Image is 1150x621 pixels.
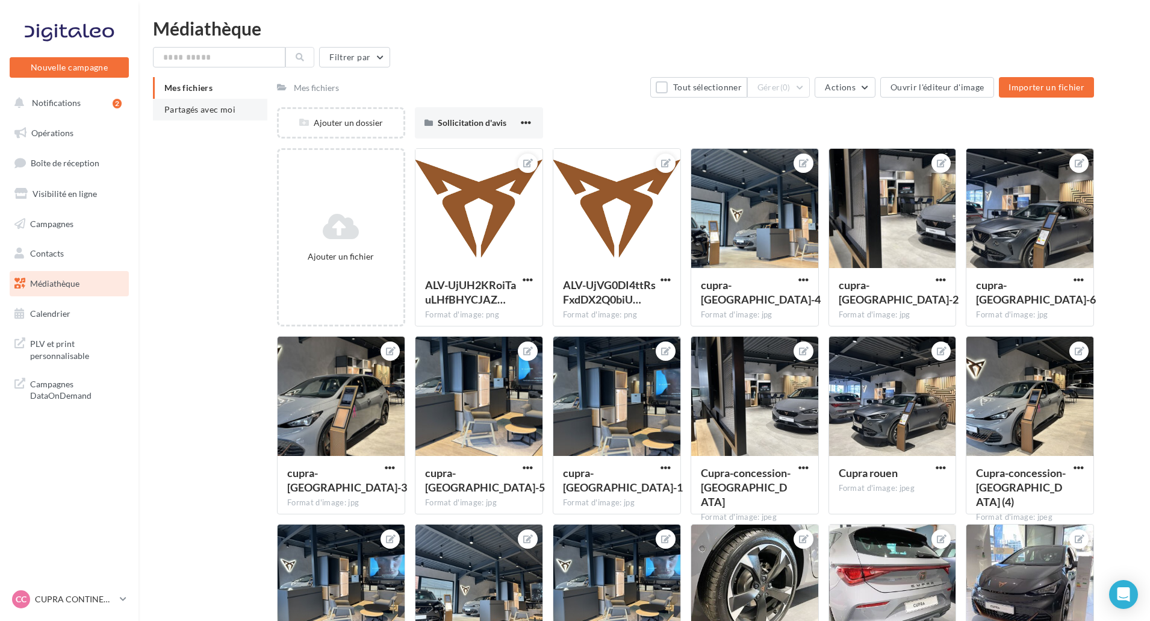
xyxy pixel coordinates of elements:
div: Format d'image: jpg [701,310,809,320]
button: Gérer(0) [747,77,810,98]
span: cupra-rouen-5 [425,466,545,494]
span: Cupra-concession-rouen (4) [976,466,1066,508]
a: CC CUPRA CONTINENTAL [10,588,129,611]
a: Calendrier [7,301,131,326]
a: PLV et print personnalisable [7,331,131,366]
div: Format d'image: jpg [287,498,395,508]
a: Médiathèque [7,271,131,296]
span: Contacts [30,248,64,258]
span: Calendrier [30,308,70,319]
span: Médiathèque [30,278,79,289]
div: Format d'image: jpg [425,498,533,508]
button: Ouvrir l'éditeur d'image [880,77,994,98]
span: ALV-UjVG0DI4ttRsFxdDX2Q0biUKBTwUTm4LfPePS9G4BiQv3ysQI78 [563,278,656,306]
button: Nouvelle campagne [10,57,129,78]
span: Cupra rouen [839,466,898,479]
span: Sollicitation d'avis [438,117,506,128]
a: Opérations [7,120,131,146]
span: Opérations [31,128,73,138]
div: Format d'image: jpg [839,310,946,320]
span: CC [16,593,26,605]
p: CUPRA CONTINENTAL [35,593,115,605]
span: (0) [780,83,791,92]
span: Campagnes [30,218,73,228]
button: Filtrer par [319,47,390,67]
span: Notifications [32,98,81,108]
button: Notifications 2 [7,90,126,116]
div: Format d'image: jpeg [839,483,946,494]
span: cupra-rouen-4 [701,278,821,306]
span: Importer un fichier [1009,82,1084,92]
span: cupra-rouen-6 [976,278,1096,306]
span: Partagés avec moi [164,104,235,114]
span: PLV et print personnalisable [30,335,124,361]
button: Actions [815,77,875,98]
div: Ajouter un fichier [284,251,399,263]
span: Mes fichiers [164,83,213,93]
span: Actions [825,82,855,92]
div: Format d'image: jpeg [701,512,809,523]
div: Format d'image: jpg [976,310,1084,320]
div: Format d'image: jpg [563,498,671,508]
button: Importer un fichier [999,77,1094,98]
span: Cupra-concession-rouen [701,466,791,508]
div: Mes fichiers [294,82,339,94]
div: Open Intercom Messenger [1109,580,1138,609]
a: Boîte de réception [7,150,131,176]
div: 2 [113,99,122,108]
div: Format d'image: jpeg [976,512,1084,523]
span: Visibilité en ligne [33,189,97,199]
a: Visibilité en ligne [7,181,131,207]
button: Tout sélectionner [650,77,747,98]
span: cupra-rouen-1 [563,466,683,494]
a: Campagnes [7,211,131,237]
span: cupra-rouen-3 [287,466,407,494]
div: Ajouter un dossier [279,117,403,129]
span: cupra-rouen-2 [839,278,959,306]
span: Boîte de réception [31,158,99,168]
a: Campagnes DataOnDemand [7,371,131,407]
div: Format d'image: png [563,310,671,320]
span: ALV-UjUH2KRoiTauLHfBHYCJAZAlc0wKQVDKdmoD1kPKGxVLz8rVOgaH [425,278,516,306]
span: Campagnes DataOnDemand [30,376,124,402]
div: Format d'image: png [425,310,533,320]
div: Médiathèque [153,19,1136,37]
a: Contacts [7,241,131,266]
